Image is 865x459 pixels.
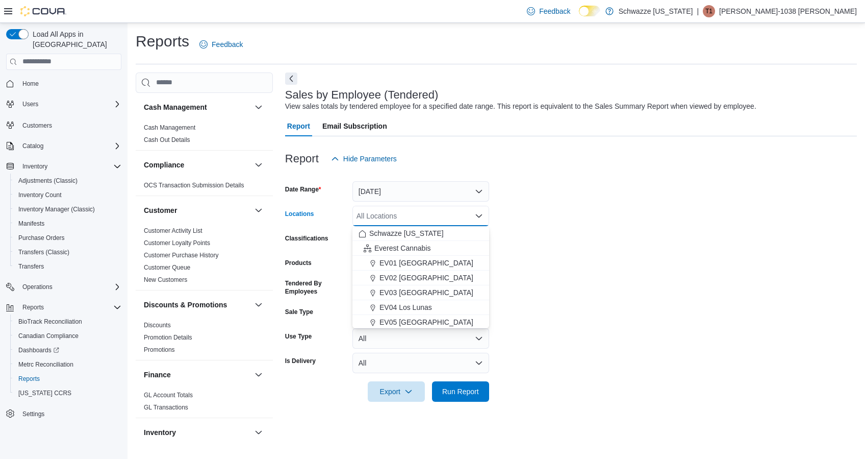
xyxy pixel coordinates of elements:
span: Promotion Details [144,333,192,342]
a: Customers [18,119,56,132]
button: Customer [144,205,250,215]
span: Operations [22,283,53,291]
span: Customer Queue [144,263,190,272]
a: Settings [18,408,48,420]
span: Catalog [18,140,121,152]
button: Home [2,76,125,91]
span: Report [287,116,310,136]
a: Dashboards [14,344,63,356]
span: Customer Loyalty Points [144,239,210,247]
span: Settings [22,410,44,418]
a: Adjustments (Classic) [14,175,82,187]
span: Feedback [539,6,570,16]
span: Hide Parameters [343,154,397,164]
button: EV02 [GEOGRAPHIC_DATA] [352,271,489,285]
button: Reports [18,301,48,313]
span: Washington CCRS [14,387,121,399]
span: Transfers [18,262,44,271]
span: BioTrack Reconciliation [14,316,121,328]
button: Schwazze [US_STATE] [352,226,489,241]
span: Dashboards [14,344,121,356]
span: EV04 Los Lunas [379,302,432,312]
label: Date Range [285,185,321,194]
span: OCS Transaction Submission Details [144,181,244,189]
button: Finance [252,369,265,381]
span: EV03 [GEOGRAPHIC_DATA] [379,287,473,298]
a: Feedback [195,34,247,55]
label: Is Delivery [285,357,316,365]
a: Customer Loyalty Points [144,239,210,247]
span: Discounts [144,321,171,329]
a: GL Account Totals [144,392,193,399]
span: Metrc Reconciliation [14,358,121,371]
span: Reports [18,301,121,313]
button: [DATE] [352,181,489,202]
span: Customer Activity List [144,227,202,235]
span: Schwazze [US_STATE] [369,228,444,238]
span: Transfers [14,260,121,273]
button: Manifests [10,216,125,231]
h3: Cash Management [144,102,207,112]
span: Users [18,98,121,110]
span: Cash Out Details [144,136,190,144]
span: Run Report [442,386,479,397]
button: Compliance [144,160,250,170]
span: Feedback [212,39,243,50]
button: Inventory [252,426,265,439]
h1: Reports [136,31,189,52]
div: Finance [136,389,273,418]
button: [US_STATE] CCRS [10,386,125,400]
button: Cash Management [144,102,250,112]
span: Customers [22,122,52,130]
div: Discounts & Promotions [136,319,273,360]
nav: Complex example [6,72,121,448]
a: [US_STATE] CCRS [14,387,75,399]
a: Feedback [523,1,574,21]
span: Inventory Count [14,189,121,201]
h3: Customer [144,205,177,215]
span: Catalog [22,142,43,150]
button: EV05 [GEOGRAPHIC_DATA] [352,315,489,330]
a: Transfers (Classic) [14,246,73,258]
span: Inventory [22,162,47,171]
label: Tendered By Employees [285,279,348,296]
button: Users [2,97,125,111]
span: Canadian Compliance [18,332,79,340]
button: All [352,328,489,349]
label: Locations [285,210,314,218]
p: [PERSON_NAME]-1038 [PERSON_NAME] [719,5,857,17]
span: Operations [18,281,121,293]
a: Cash Out Details [144,136,190,143]
label: Classifications [285,234,328,243]
p: Schwazze [US_STATE] [619,5,693,17]
a: Dashboards [10,343,125,357]
button: Discounts & Promotions [144,300,250,310]
button: Metrc Reconciliation [10,357,125,372]
span: Export [374,381,419,402]
span: Reports [18,375,40,383]
span: Promotions [144,346,175,354]
button: Transfers [10,259,125,274]
span: Customers [18,118,121,131]
a: OCS Transaction Submission Details [144,182,244,189]
a: Reports [14,373,44,385]
h3: Report [285,153,319,165]
a: Inventory Manager (Classic) [14,203,99,215]
button: Transfers (Classic) [10,245,125,259]
span: Transfers (Classic) [14,246,121,258]
button: Close list of options [475,212,483,220]
span: Home [18,77,121,90]
a: Inventory Count [14,189,66,201]
button: EV03 [GEOGRAPHIC_DATA] [352,285,489,300]
a: Metrc Reconciliation [14,358,78,371]
button: Canadian Compliance [10,329,125,343]
h3: Inventory [144,427,176,438]
h3: Compliance [144,160,184,170]
a: Promotions [144,346,175,353]
button: Settings [2,406,125,421]
button: Catalog [2,139,125,153]
div: Customer [136,225,273,290]
a: GL Transactions [144,404,188,411]
a: Customer Purchase History [144,252,219,259]
button: Run Report [432,381,489,402]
